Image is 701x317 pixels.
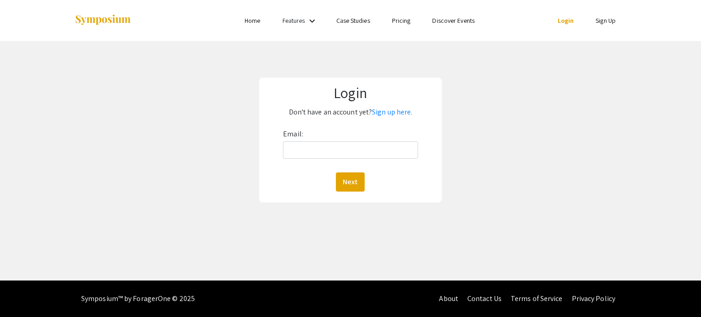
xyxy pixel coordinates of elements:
mat-icon: Expand Features list [307,16,318,26]
a: Login [558,16,574,25]
a: Contact Us [467,294,502,303]
img: Symposium by ForagerOne [74,14,131,26]
a: Sign Up [596,16,616,25]
button: Next [336,172,365,192]
a: Privacy Policy [572,294,615,303]
a: About [439,294,458,303]
h1: Login [266,84,434,101]
a: Features [282,16,305,25]
a: Discover Events [432,16,475,25]
label: Email: [283,127,303,141]
p: Don't have an account yet? [266,105,434,120]
a: Terms of Service [511,294,563,303]
a: Home [245,16,260,25]
a: Sign up here. [372,107,412,117]
a: Case Studies [336,16,370,25]
a: Pricing [392,16,411,25]
div: Symposium™ by ForagerOne © 2025 [81,281,195,317]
